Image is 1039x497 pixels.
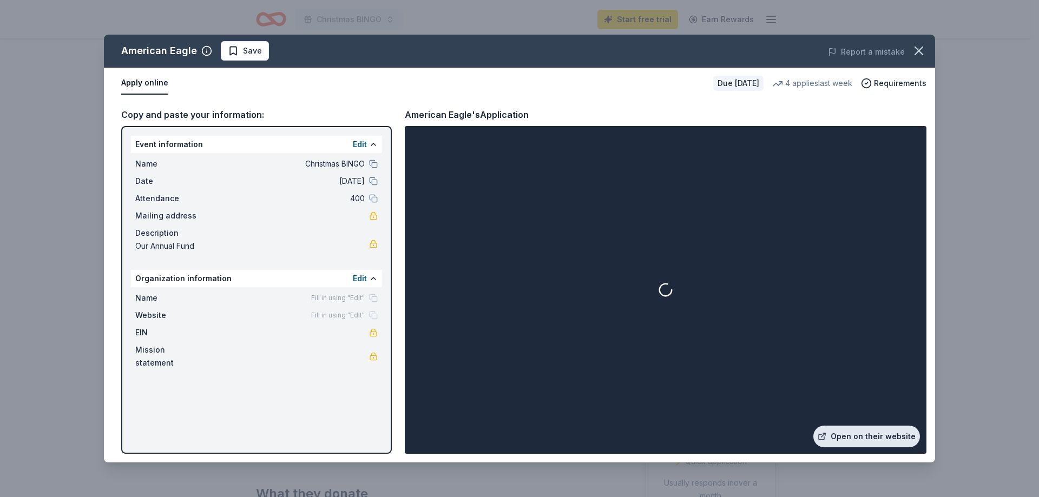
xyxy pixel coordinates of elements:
[813,426,920,447] a: Open on their website
[861,77,926,90] button: Requirements
[135,227,378,240] div: Description
[208,175,365,188] span: [DATE]
[135,309,208,322] span: Website
[131,136,382,153] div: Event information
[135,291,208,304] span: Name
[353,138,367,151] button: Edit
[131,270,382,287] div: Organization information
[135,343,208,369] span: Mission statement
[874,77,926,90] span: Requirements
[243,44,262,57] span: Save
[772,77,852,90] div: 4 applies last week
[135,209,208,222] span: Mailing address
[208,192,365,205] span: 400
[713,76,764,91] div: Due [DATE]
[311,311,365,320] span: Fill in using "Edit"
[135,240,369,253] span: Our Annual Fund
[311,294,365,302] span: Fill in using "Edit"
[405,108,529,122] div: American Eagle's Application
[135,175,208,188] span: Date
[135,157,208,170] span: Name
[121,42,197,59] div: American Eagle
[208,157,365,170] span: Christmas BINGO
[121,108,392,122] div: Copy and paste your information:
[135,326,208,339] span: EIN
[828,45,905,58] button: Report a mistake
[221,41,269,61] button: Save
[121,72,168,95] button: Apply online
[353,272,367,285] button: Edit
[135,192,208,205] span: Attendance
